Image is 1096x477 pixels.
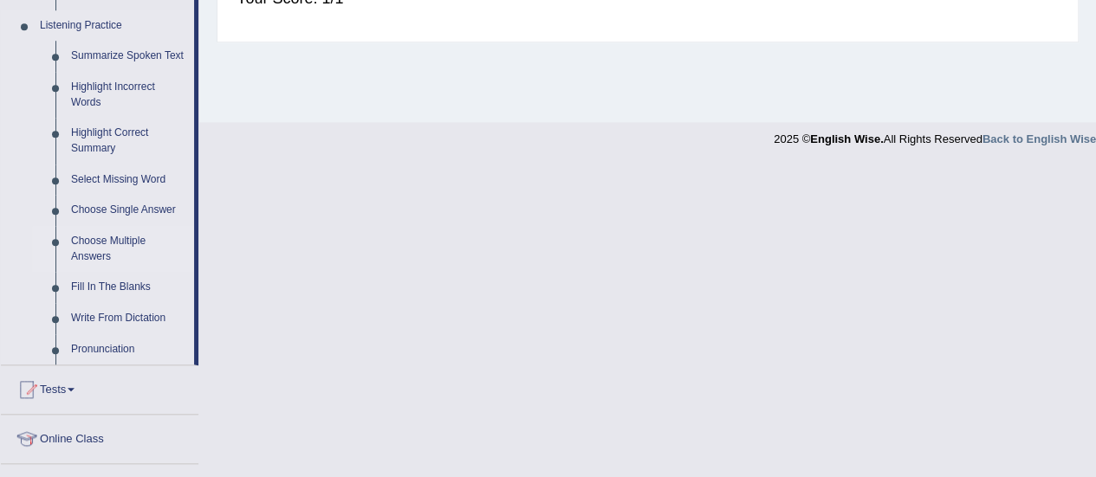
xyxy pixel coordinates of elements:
[63,118,194,164] a: Highlight Correct Summary
[1,415,198,458] a: Online Class
[63,195,194,226] a: Choose Single Answer
[63,272,194,303] a: Fill In The Blanks
[63,334,194,365] a: Pronunciation
[774,122,1096,147] div: 2025 © All Rights Reserved
[63,72,194,118] a: Highlight Incorrect Words
[63,164,194,196] a: Select Missing Word
[63,41,194,72] a: Summarize Spoken Text
[32,10,194,42] a: Listening Practice
[63,303,194,334] a: Write From Dictation
[63,226,194,272] a: Choose Multiple Answers
[983,132,1096,145] a: Back to English Wise
[810,132,883,145] strong: English Wise.
[1,365,198,409] a: Tests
